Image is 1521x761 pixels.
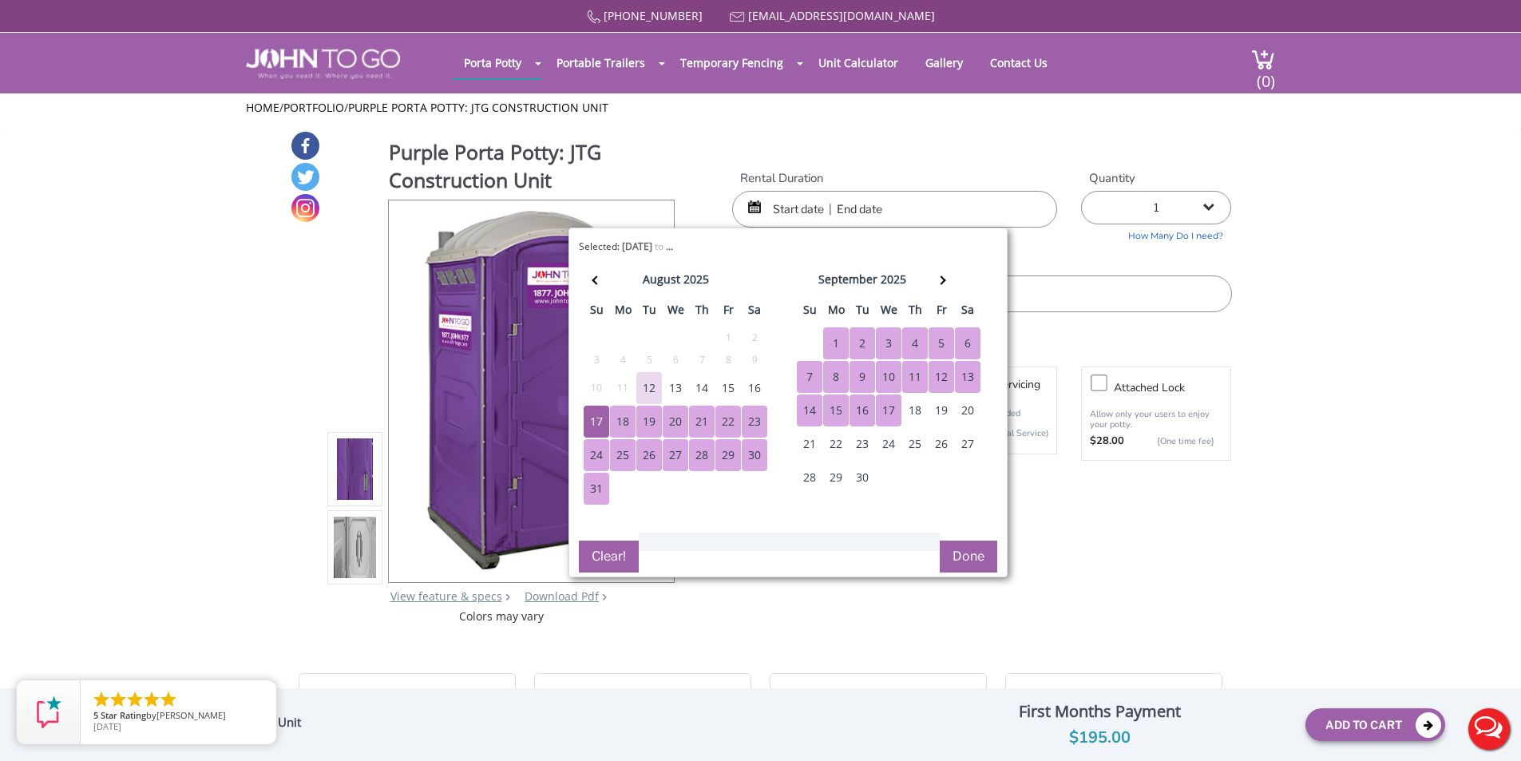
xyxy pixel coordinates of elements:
[742,439,767,471] div: 30
[823,298,850,327] th: mo
[823,361,849,393] div: 8
[742,329,767,347] div: 2
[622,240,652,253] b: [DATE]
[732,191,1057,228] input: Start date | End date
[1090,434,1124,450] strong: $28.00
[929,361,954,393] div: 12
[730,12,745,22] img: Mail
[823,327,849,359] div: 1
[142,690,161,709] li: 
[545,47,657,78] a: Portable Trailers
[291,194,319,222] a: Instagram
[876,361,901,393] div: 10
[584,298,610,327] th: su
[902,394,928,426] div: 18
[636,298,663,327] th: tu
[1081,170,1231,187] label: Quantity
[850,327,875,359] div: 2
[643,268,680,291] div: august
[978,47,1060,78] a: Contact Us
[881,268,906,291] div: 2025
[742,372,767,404] div: 16
[715,406,741,438] div: 22
[636,372,662,404] div: 12
[689,372,715,404] div: 14
[93,711,263,722] span: by
[1305,708,1445,741] button: Add To Cart
[101,709,146,721] span: Star Rating
[291,163,319,191] a: Twitter
[797,361,822,393] div: 7
[742,406,767,438] div: 23
[584,439,609,471] div: 24
[663,298,689,327] th: we
[876,298,902,327] th: we
[584,473,609,505] div: 31
[579,240,620,253] span: Selected:
[33,696,65,728] img: Review Rating
[955,298,981,327] th: sa
[525,589,599,604] a: Download Pdf
[913,47,975,78] a: Gallery
[610,439,636,471] div: 25
[955,428,980,460] div: 27
[797,462,822,493] div: 28
[109,690,128,709] li: 
[850,361,875,393] div: 9
[246,100,279,115] a: Home
[334,281,377,657] img: Product
[876,394,901,426] div: 17
[732,170,1057,187] label: Rental Duration
[715,298,742,327] th: fr
[246,100,1275,116] ul: / /
[334,359,377,735] img: Product
[604,8,703,23] a: [PHONE_NUMBER]
[748,8,935,23] a: [EMAIL_ADDRESS][DOMAIN_NAME]
[715,329,741,347] div: 1
[906,725,1293,751] div: $195.00
[610,298,636,327] th: mo
[818,268,877,291] div: september
[666,240,673,253] b: ...
[929,327,954,359] div: 5
[291,132,319,160] a: Facebook
[902,327,928,359] div: 4
[850,462,875,493] div: 30
[93,720,121,732] span: [DATE]
[823,394,849,426] div: 15
[1114,378,1238,398] h3: Attached lock
[1081,224,1231,243] a: How Many Do I need?
[610,351,636,369] div: 4
[663,439,688,471] div: 27
[93,709,98,721] span: 5
[797,394,822,426] div: 14
[955,327,980,359] div: 6
[156,709,226,721] span: [PERSON_NAME]
[1457,697,1521,761] button: Live Chat
[610,406,636,438] div: 18
[929,428,954,460] div: 26
[850,298,876,327] th: tu
[584,351,609,369] div: 3
[902,361,928,393] div: 11
[610,379,636,397] div: 11
[1251,49,1275,70] img: cart a
[663,351,688,369] div: 6
[742,351,767,369] div: 9
[850,428,875,460] div: 23
[715,372,741,404] div: 15
[797,298,823,327] th: su
[655,240,663,253] span: to
[636,351,662,369] div: 5
[715,351,741,369] div: 8
[797,428,822,460] div: 21
[125,690,145,709] li: 
[742,298,768,327] th: sa
[902,298,929,327] th: th
[806,47,910,78] a: Unit Calculator
[689,351,715,369] div: 7
[246,49,400,79] img: JOHN to go
[587,10,600,24] img: Call
[689,439,715,471] div: 28
[1090,409,1222,430] p: Allow only your users to enjoy your potty.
